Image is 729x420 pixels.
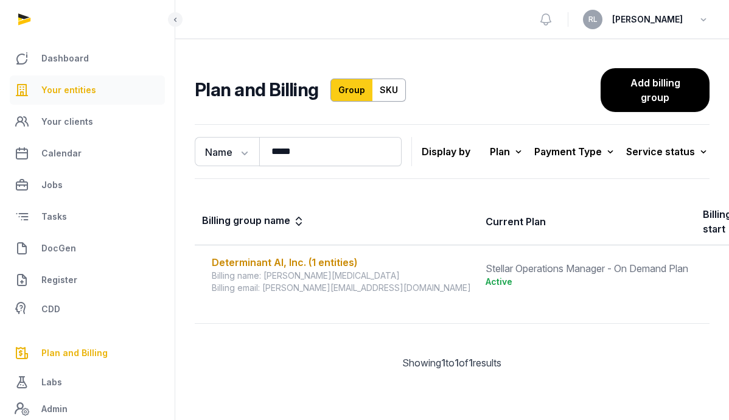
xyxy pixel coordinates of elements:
[486,261,688,276] div: Stellar Operations Manager - On Demand Plan
[41,273,77,287] span: Register
[10,139,165,168] a: Calendar
[41,51,89,66] span: Dashboard
[469,357,473,369] span: 1
[41,241,76,256] span: DocGen
[588,16,598,23] span: RL
[10,368,165,397] a: Labs
[330,79,373,102] a: Group
[10,170,165,200] a: Jobs
[41,114,93,129] span: Your clients
[41,402,68,416] span: Admin
[41,178,63,192] span: Jobs
[212,270,471,282] div: Billing name: [PERSON_NAME][MEDICAL_DATA]
[486,276,688,288] div: Active
[534,143,616,160] div: Payment Type
[626,143,710,160] div: Service status
[612,12,683,27] span: [PERSON_NAME]
[10,234,165,263] a: DocGen
[10,75,165,105] a: Your entities
[195,355,710,370] div: Showing to of results
[212,282,471,294] div: Billing email: [PERSON_NAME][EMAIL_ADDRESS][DOMAIN_NAME]
[441,357,445,369] span: 1
[10,265,165,295] a: Register
[583,10,602,29] button: RL
[10,44,165,73] a: Dashboard
[490,143,525,160] div: Plan
[212,255,471,270] div: Determinant AI, Inc. (1 entities)
[10,338,165,368] a: Plan and Billing
[372,79,406,102] a: SKU
[195,137,259,166] button: Name
[10,297,165,321] a: CDD
[41,83,96,97] span: Your entities
[10,107,165,136] a: Your clients
[41,346,108,360] span: Plan and Billing
[41,146,82,161] span: Calendar
[601,68,710,112] a: Add billing group
[41,209,67,224] span: Tasks
[41,375,62,390] span: Labs
[41,302,60,317] span: CDD
[202,213,305,230] div: Billing group name
[486,214,546,229] div: Current Plan
[455,357,459,369] span: 1
[10,202,165,231] a: Tasks
[422,142,470,161] p: Display by
[195,79,318,102] h2: Plan and Billing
